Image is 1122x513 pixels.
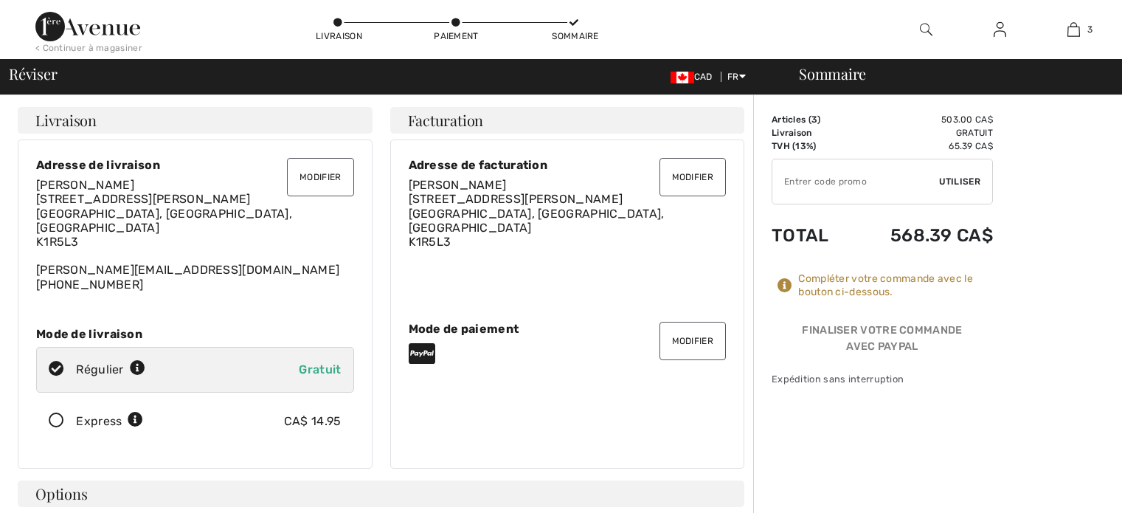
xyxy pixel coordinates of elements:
img: Mon panier [1067,21,1080,38]
div: Finaliser votre commande avec PayPal [772,323,993,360]
span: Réviser [9,66,57,81]
div: Adresse de facturation [409,158,727,172]
a: Se connecter [982,21,1018,39]
div: [PERSON_NAME][EMAIL_ADDRESS][DOMAIN_NAME] [PHONE_NUMBER] [36,178,354,292]
span: [STREET_ADDRESS][PERSON_NAME] [GEOGRAPHIC_DATA], [GEOGRAPHIC_DATA], [GEOGRAPHIC_DATA] K1R5L3 [36,192,292,249]
td: 568.39 CA$ [851,210,993,261]
div: Mode de livraison [36,327,354,341]
button: Modifier [659,322,726,360]
span: 3 [811,114,817,125]
span: FR [727,72,746,82]
td: Gratuit [851,126,993,140]
img: 1ère Avenue [35,12,140,41]
button: Modifier [659,158,726,196]
img: Mes infos [994,21,1006,38]
span: Livraison [35,113,97,128]
input: Code promo [772,159,939,204]
td: Livraison [772,126,851,140]
td: Articles ( ) [772,113,851,126]
div: < Continuer à magasiner [35,41,142,55]
button: Modifier [287,158,353,196]
div: Expédition sans interruption [772,372,993,386]
span: Facturation [408,113,484,128]
div: Compléter votre commande avec le bouton ci-dessous. [798,272,993,299]
span: CAD [671,72,718,82]
td: 503.00 CA$ [851,113,993,126]
img: recherche [920,21,932,38]
span: 3 [1087,23,1092,36]
h4: Options [18,481,744,507]
td: Total [772,210,851,261]
div: CA$ 14.95 [284,413,342,430]
div: Adresse de livraison [36,158,354,172]
a: 3 [1037,21,1109,38]
div: Mode de paiement [409,322,727,336]
img: Canadian Dollar [671,72,694,83]
div: Sommaire [781,66,1113,81]
div: Sommaire [552,30,596,43]
span: [PERSON_NAME] [36,178,134,192]
div: Paiement [434,30,478,43]
span: Utiliser [939,175,980,188]
span: Gratuit [299,362,341,376]
div: Régulier [76,361,145,379]
span: [PERSON_NAME] [409,178,507,192]
span: [STREET_ADDRESS][PERSON_NAME] [GEOGRAPHIC_DATA], [GEOGRAPHIC_DATA], [GEOGRAPHIC_DATA] K1R5L3 [409,192,665,249]
td: TVH (13%) [772,140,851,153]
div: Livraison [316,30,360,43]
td: 65.39 CA$ [851,140,993,153]
div: Express [76,413,143,430]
